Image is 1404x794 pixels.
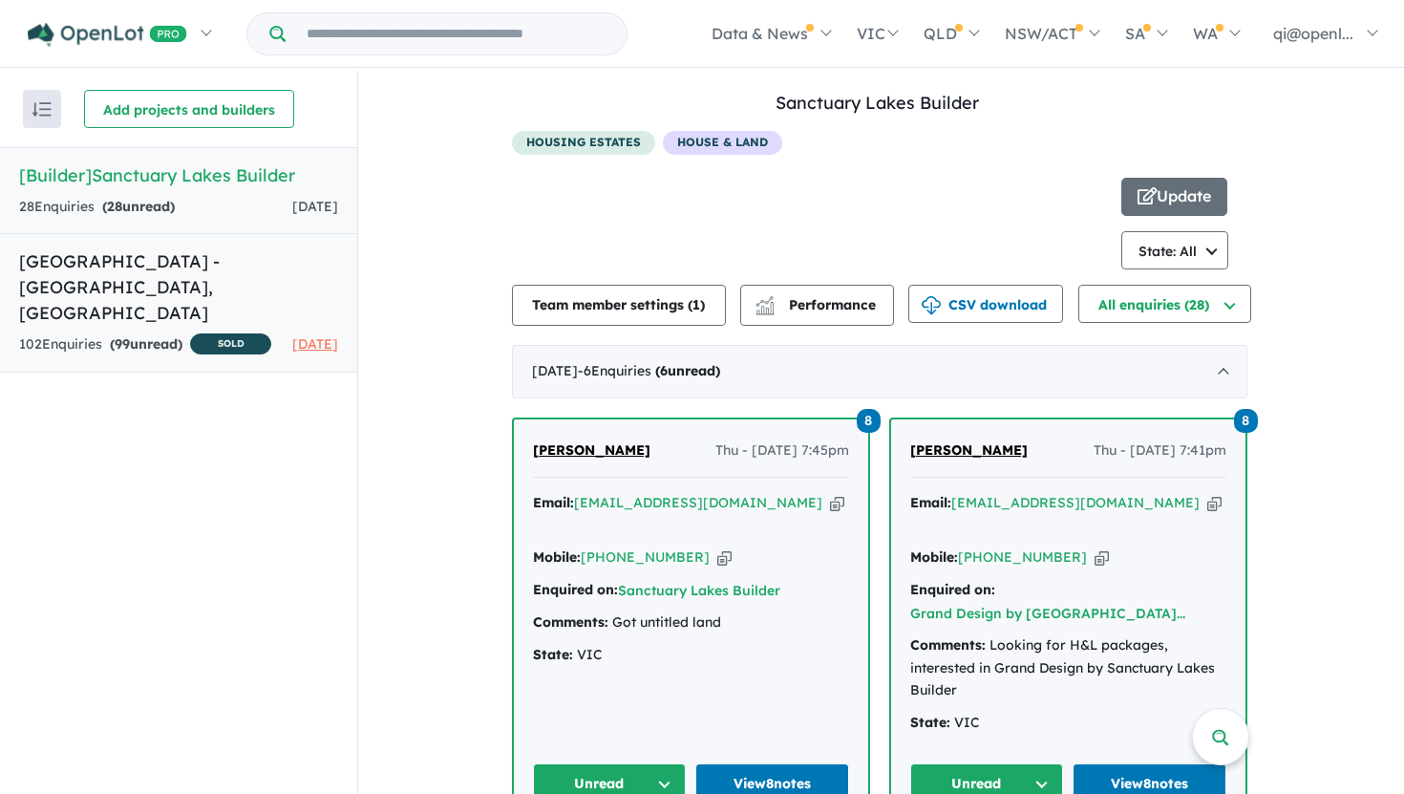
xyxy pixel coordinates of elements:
[618,581,780,601] button: Sanctuary Lakes Builder
[857,407,881,433] a: 8
[19,248,338,326] h5: [GEOGRAPHIC_DATA] - [GEOGRAPHIC_DATA] , [GEOGRAPHIC_DATA]
[1121,231,1229,269] button: State: All
[1234,407,1258,433] a: 8
[28,23,187,47] img: Openlot PRO Logo White
[910,548,958,566] strong: Mobile:
[910,712,1226,735] div: VIC
[1234,409,1258,433] span: 8
[533,494,574,511] strong: Email:
[776,92,979,114] a: Sanctuary Lakes Builder
[660,362,668,379] span: 6
[533,581,618,598] strong: Enquired on:
[910,636,986,654] strong: Comments:
[19,162,338,188] h5: [Builder] Sanctuary Lakes Builder
[574,494,822,511] a: [EMAIL_ADDRESS][DOMAIN_NAME]
[740,285,894,326] button: Performance
[19,333,271,357] div: 102 Enquir ies
[655,362,720,379] strong: ( unread)
[910,714,950,731] strong: State:
[922,296,941,315] img: download icon
[1273,24,1353,43] span: qi@openl...
[289,13,623,54] input: Try estate name, suburb, builder or developer
[910,494,951,511] strong: Email:
[1078,285,1251,323] button: All enquiries (28)
[910,605,1185,622] a: Grand Design by [GEOGRAPHIC_DATA]...
[830,493,844,513] button: Copy
[533,644,849,667] div: VIC
[910,604,1185,624] button: Grand Design by [GEOGRAPHIC_DATA]...
[910,581,995,598] strong: Enquired on:
[533,440,650,462] a: [PERSON_NAME]
[292,335,338,353] span: [DATE]
[1094,440,1226,462] span: Thu - [DATE] 7:41pm
[292,198,338,215] span: [DATE]
[1121,178,1227,216] button: Update
[715,440,849,462] span: Thu - [DATE] 7:45pm
[512,345,1247,398] div: [DATE]
[951,494,1200,511] a: [EMAIL_ADDRESS][DOMAIN_NAME]
[910,441,1028,459] span: [PERSON_NAME]
[755,302,775,314] img: bar-chart.svg
[190,333,271,354] span: SOLD
[533,646,573,663] strong: State:
[115,335,130,353] span: 99
[533,613,608,631] strong: Comments:
[958,548,1087,566] a: [PHONE_NUMBER]
[533,441,650,459] span: [PERSON_NAME]
[1207,493,1222,513] button: Copy
[578,362,720,379] span: - 6 Enquir ies
[581,548,710,566] a: [PHONE_NUMBER]
[663,131,782,155] span: House & Land
[84,90,294,128] button: Add projects and builders
[533,548,581,566] strong: Mobile:
[19,196,175,219] div: 28 Enquir ies
[717,547,732,568] button: Copy
[533,612,849,634] div: Got untitled land
[32,102,52,117] img: sort.svg
[102,198,175,215] strong: ( unread)
[692,296,700,313] span: 1
[512,285,726,326] button: Team member settings (1)
[107,198,122,215] span: 28
[908,285,1063,323] button: CSV download
[755,296,773,307] img: line-chart.svg
[910,440,1028,462] a: [PERSON_NAME]
[758,296,876,313] span: Performance
[512,131,655,155] span: housing estates
[1095,547,1109,568] button: Copy
[618,582,780,599] a: Sanctuary Lakes Builder
[110,335,182,353] strong: ( unread)
[910,634,1226,702] div: Looking for H&L packages, interested in Grand Design by Sanctuary Lakes Builder
[857,409,881,433] span: 8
